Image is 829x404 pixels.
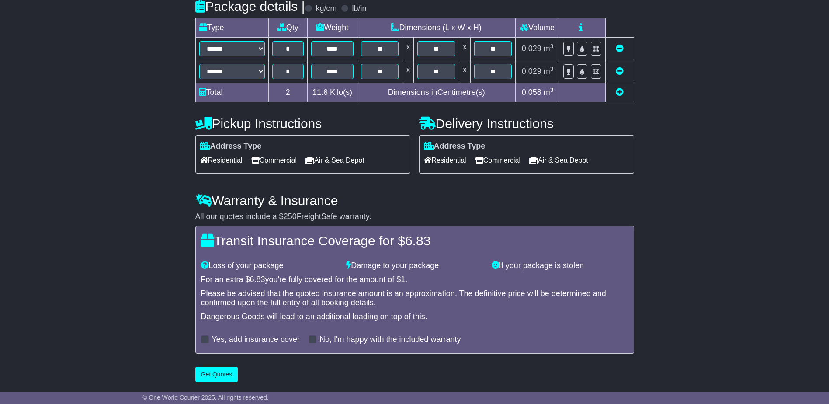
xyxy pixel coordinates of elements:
td: Kilo(s) [307,83,357,102]
td: Dimensions (L x W x H) [357,18,516,38]
span: 0.029 [522,67,541,76]
td: Dimensions in Centimetre(s) [357,83,516,102]
label: kg/cm [316,4,336,14]
td: 2 [268,83,307,102]
span: © One World Courier 2025. All rights reserved. [142,394,269,401]
td: Weight [307,18,357,38]
span: m [544,88,554,97]
a: Add new item [616,88,624,97]
h4: Delivery Instructions [419,116,634,131]
td: x [402,60,414,83]
td: Volume [516,18,559,38]
span: Commercial [475,153,520,167]
sup: 3 [550,87,554,93]
span: m [544,44,554,53]
span: Air & Sea Depot [305,153,364,167]
h4: Pickup Instructions [195,116,410,131]
td: x [459,60,470,83]
td: x [459,38,470,60]
h4: Warranty & Insurance [195,193,634,208]
div: Dangerous Goods will lead to an additional loading on top of this. [201,312,628,322]
td: Qty [268,18,307,38]
span: Residential [424,153,466,167]
td: x [402,38,414,60]
span: 0.058 [522,88,541,97]
div: For an extra $ you're fully covered for the amount of $ . [201,275,628,285]
sup: 3 [550,43,554,49]
div: If your package is stolen [487,261,633,271]
span: Residential [200,153,243,167]
div: All our quotes include a $ FreightSafe warranty. [195,212,634,222]
span: 1 [401,275,405,284]
span: m [544,67,554,76]
td: Type [195,18,268,38]
label: Address Type [424,142,486,151]
span: 11.6 [312,88,328,97]
td: Total [195,83,268,102]
a: Remove this item [616,67,624,76]
h4: Transit Insurance Coverage for $ [201,233,628,248]
div: Loss of your package [197,261,342,271]
sup: 3 [550,66,554,72]
span: 6.83 [405,233,430,248]
div: Please be advised that the quoted insurance amount is an approximation. The definitive price will... [201,289,628,308]
span: Air & Sea Depot [529,153,588,167]
span: 250 [284,212,297,221]
label: Yes, add insurance cover [212,335,300,345]
label: Address Type [200,142,262,151]
div: Damage to your package [342,261,487,271]
label: lb/in [352,4,366,14]
button: Get Quotes [195,367,238,382]
a: Remove this item [616,44,624,53]
span: Commercial [251,153,297,167]
span: 6.83 [250,275,265,284]
label: No, I'm happy with the included warranty [319,335,461,345]
span: 0.029 [522,44,541,53]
